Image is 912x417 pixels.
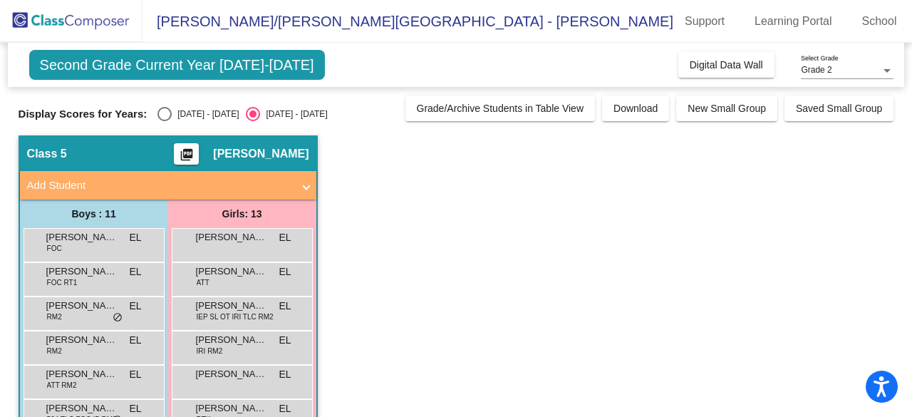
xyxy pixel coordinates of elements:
span: EL [279,401,291,416]
span: RM2 [47,346,62,356]
span: ATT RM2 [47,380,77,391]
span: [PERSON_NAME] [213,147,309,161]
span: ATT [197,277,209,288]
span: [PERSON_NAME] [196,299,267,313]
button: New Small Group [676,96,777,121]
a: School [851,10,908,33]
span: EL [279,367,291,382]
span: EL [129,230,141,245]
span: EL [279,333,291,348]
span: Second Grade Current Year [DATE]-[DATE] [29,50,325,80]
span: EL [129,401,141,416]
button: Download [602,96,669,121]
div: [DATE] - [DATE] [172,108,239,120]
span: [PERSON_NAME] [46,299,118,313]
span: EL [129,264,141,279]
span: EL [129,367,141,382]
button: Grade/Archive Students in Table View [405,96,596,121]
div: Boys : 11 [20,200,168,228]
span: EL [279,264,291,279]
span: [PERSON_NAME] [46,230,118,244]
span: [PERSON_NAME] [46,401,118,416]
button: Print Students Details [174,143,199,165]
span: FOC RT1 [47,277,78,288]
mat-expansion-panel-header: Add Student [20,171,316,200]
a: Learning Portal [743,10,844,33]
span: [PERSON_NAME] [196,401,267,416]
span: Class 5 [27,147,67,161]
span: [PERSON_NAME] [196,264,267,279]
span: [PERSON_NAME] [46,264,118,279]
mat-icon: picture_as_pdf [178,148,195,168]
span: [PERSON_NAME] [46,333,118,347]
div: [DATE] - [DATE] [260,108,327,120]
mat-panel-title: Add Student [27,177,292,194]
span: [PERSON_NAME]/[PERSON_NAME][GEOGRAPHIC_DATA] - [PERSON_NAME] [142,10,673,33]
span: IRI RM2 [197,346,223,356]
span: [PERSON_NAME] [46,367,118,381]
span: Download [613,103,658,114]
span: [PERSON_NAME] [196,367,267,381]
span: EL [129,333,141,348]
button: Saved Small Group [784,96,893,121]
span: EL [279,299,291,314]
span: EL [279,230,291,245]
mat-radio-group: Select an option [157,107,327,121]
span: FOC [47,243,62,254]
div: Girls: 13 [168,200,316,228]
span: Display Scores for Years: [19,108,147,120]
span: New Small Group [688,103,766,114]
a: Support [673,10,736,33]
span: [PERSON_NAME] [196,230,267,244]
span: IEP SL OT IRI TLC RM2 [197,312,274,322]
span: [PERSON_NAME] [196,333,267,347]
button: Digital Data Wall [678,52,774,78]
span: RM2 [47,312,62,322]
span: Grade/Archive Students in Table View [417,103,584,114]
span: EL [129,299,141,314]
span: Saved Small Group [796,103,882,114]
span: do_not_disturb_alt [113,312,123,324]
span: Grade 2 [801,65,831,75]
span: Digital Data Wall [690,59,763,71]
